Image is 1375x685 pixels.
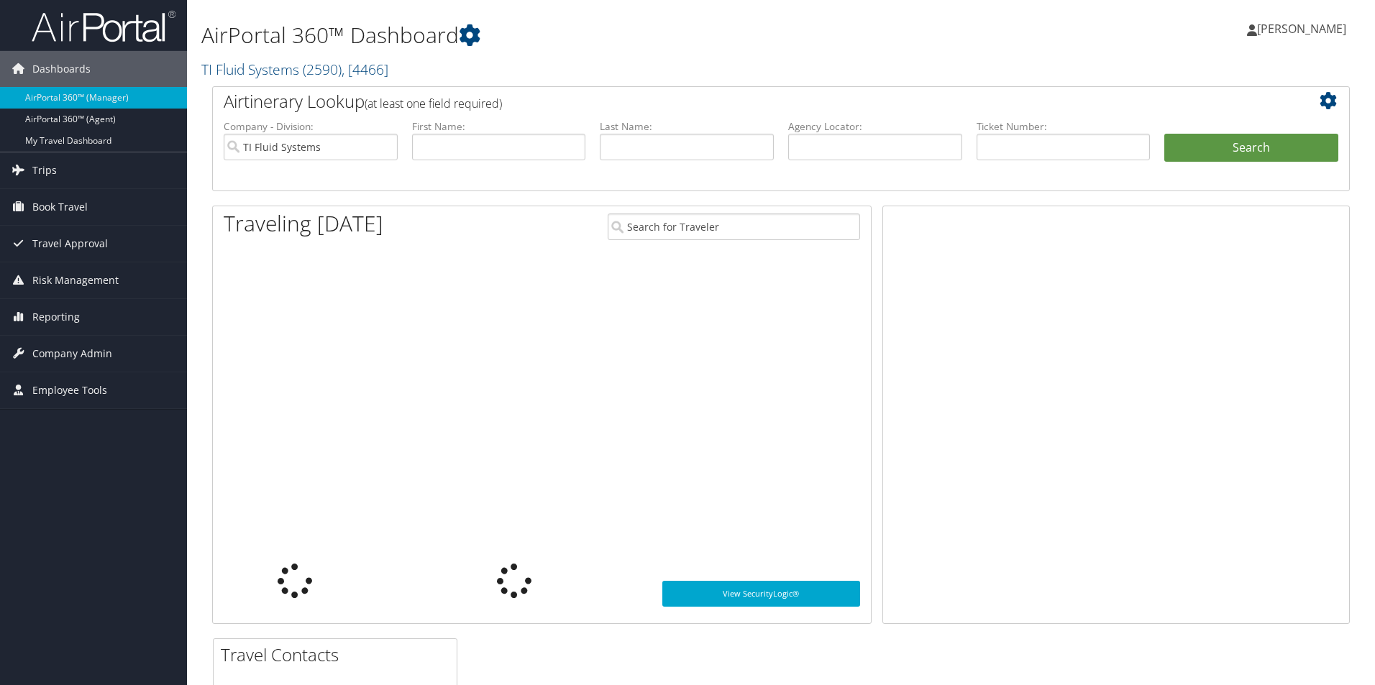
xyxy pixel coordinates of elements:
[224,208,383,239] h1: Traveling [DATE]
[32,152,57,188] span: Trips
[1257,21,1346,37] span: [PERSON_NAME]
[1164,134,1338,162] button: Search
[412,119,586,134] label: First Name:
[32,226,108,262] span: Travel Approval
[32,189,88,225] span: Book Travel
[32,336,112,372] span: Company Admin
[600,119,774,134] label: Last Name:
[201,60,388,79] a: TI Fluid Systems
[32,262,119,298] span: Risk Management
[201,20,974,50] h1: AirPortal 360™ Dashboard
[303,60,342,79] span: ( 2590 )
[32,9,175,43] img: airportal-logo.png
[342,60,388,79] span: , [ 4466 ]
[221,643,457,667] h2: Travel Contacts
[32,51,91,87] span: Dashboards
[788,119,962,134] label: Agency Locator:
[365,96,502,111] span: (at least one field required)
[224,119,398,134] label: Company - Division:
[224,89,1243,114] h2: Airtinerary Lookup
[608,213,860,240] input: Search for Traveler
[1247,7,1361,50] a: [PERSON_NAME]
[662,581,860,607] a: View SecurityLogic®
[977,119,1151,134] label: Ticket Number:
[32,372,107,408] span: Employee Tools
[32,299,80,335] span: Reporting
